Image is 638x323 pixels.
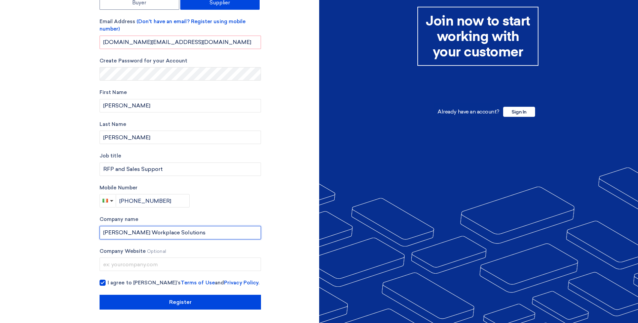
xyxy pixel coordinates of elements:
input: Enter your first name... [100,99,261,112]
label: Create Password for your Account [100,57,261,65]
label: First Name [100,89,261,96]
input: Register [100,295,261,310]
input: Enter your business email... [100,36,261,49]
a: Privacy Policy [224,280,258,286]
label: Job title [100,152,261,160]
span: Already have an account? [438,108,499,115]
input: Last Name... [100,131,261,144]
input: Enter phone number... [116,194,190,207]
span: Sign In [503,107,535,117]
input: ex: yourcompany.com [100,258,261,271]
span: (Don't have an email? Register using mobile number) [100,18,246,32]
label: Mobile Number [100,184,261,192]
span: Optional [147,249,166,254]
div: Join now to start working with your customer [417,7,538,66]
label: Email Address [100,18,261,33]
input: Enter your company name... [100,226,261,239]
a: Sign In [503,108,535,115]
a: Terms of Use [181,280,215,286]
label: Company Website [100,247,261,255]
input: Enter your job title... [100,163,261,176]
label: Company name [100,216,261,223]
label: Last Name [100,121,261,128]
span: I agree to [PERSON_NAME]’s and . [108,279,259,287]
